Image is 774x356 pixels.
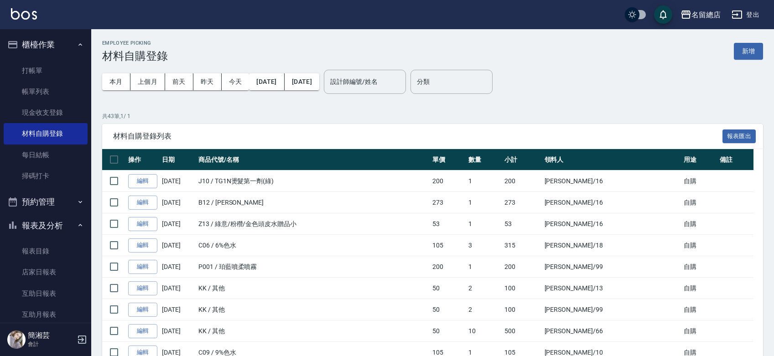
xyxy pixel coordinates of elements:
[430,320,466,342] td: 50
[430,213,466,235] td: 53
[654,5,672,24] button: save
[160,278,196,299] td: [DATE]
[128,196,157,210] a: 編輯
[128,324,157,338] a: 編輯
[4,241,88,262] a: 報表目錄
[542,256,681,278] td: [PERSON_NAME] /99
[722,129,756,144] button: 報表匯出
[196,192,430,213] td: B12 / [PERSON_NAME]
[681,320,717,342] td: 自購
[102,50,168,62] h3: 材料自購登錄
[4,283,88,304] a: 互助日報表
[542,320,681,342] td: [PERSON_NAME] /66
[249,73,284,90] button: [DATE]
[542,170,681,192] td: [PERSON_NAME] /16
[196,299,430,320] td: KK / 其他
[542,192,681,213] td: [PERSON_NAME] /16
[681,278,717,299] td: 自購
[102,73,130,90] button: 本月
[160,299,196,320] td: [DATE]
[196,278,430,299] td: KK / 其他
[160,213,196,235] td: [DATE]
[196,170,430,192] td: J10 / TG1N燙髮第一劑(綠)
[466,149,502,170] th: 數量
[128,281,157,295] a: 編輯
[728,6,763,23] button: 登出
[4,214,88,237] button: 報表及分析
[285,73,319,90] button: [DATE]
[4,190,88,214] button: 預約管理
[7,330,26,349] img: Person
[542,213,681,235] td: [PERSON_NAME] /16
[430,278,466,299] td: 50
[430,235,466,256] td: 105
[102,40,168,46] h2: Employee Picking
[681,256,717,278] td: 自購
[681,149,717,170] th: 用途
[128,238,157,253] a: 編輯
[160,170,196,192] td: [DATE]
[4,262,88,283] a: 店家日報表
[722,131,756,140] a: 報表匯出
[4,33,88,57] button: 櫃檯作業
[4,123,88,144] a: 材料自購登錄
[681,299,717,320] td: 自購
[502,320,542,342] td: 500
[128,260,157,274] a: 編輯
[430,149,466,170] th: 單價
[128,217,157,231] a: 編輯
[681,213,717,235] td: 自購
[691,9,721,21] div: 名留總店
[466,235,502,256] td: 3
[466,213,502,235] td: 1
[160,256,196,278] td: [DATE]
[466,299,502,320] td: 2
[28,331,74,340] h5: 簡湘芸
[717,149,753,170] th: 備註
[222,73,249,90] button: 今天
[160,320,196,342] td: [DATE]
[681,192,717,213] td: 自購
[466,170,502,192] td: 1
[128,174,157,188] a: 編輯
[4,304,88,325] a: 互助月報表
[196,213,430,235] td: Z13 / 綠意/粉穳/金色頭皮水贈品小
[113,132,722,141] span: 材料自購登錄列表
[502,235,542,256] td: 315
[165,73,193,90] button: 前天
[542,149,681,170] th: 領料人
[128,303,157,317] a: 編輯
[430,192,466,213] td: 273
[130,73,165,90] button: 上個月
[4,102,88,123] a: 現金收支登錄
[126,149,160,170] th: 操作
[502,170,542,192] td: 200
[28,340,74,348] p: 會計
[4,144,88,165] a: 每日結帳
[734,43,763,60] button: 新增
[502,192,542,213] td: 273
[466,278,502,299] td: 2
[466,256,502,278] td: 1
[4,60,88,81] a: 打帳單
[196,235,430,256] td: C06 / 6%色水
[466,320,502,342] td: 10
[160,192,196,213] td: [DATE]
[502,213,542,235] td: 53
[193,73,222,90] button: 昨天
[4,81,88,102] a: 帳單列表
[430,256,466,278] td: 200
[196,256,430,278] td: P001 / 珀藍噴柔噴霧
[4,165,88,186] a: 掃碼打卡
[11,8,37,20] img: Logo
[677,5,724,24] button: 名留總店
[502,256,542,278] td: 200
[102,112,763,120] p: 共 43 筆, 1 / 1
[542,278,681,299] td: [PERSON_NAME] /13
[196,149,430,170] th: 商品代號/名稱
[502,299,542,320] td: 100
[466,192,502,213] td: 1
[542,299,681,320] td: [PERSON_NAME] /99
[681,170,717,192] td: 自購
[430,299,466,320] td: 50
